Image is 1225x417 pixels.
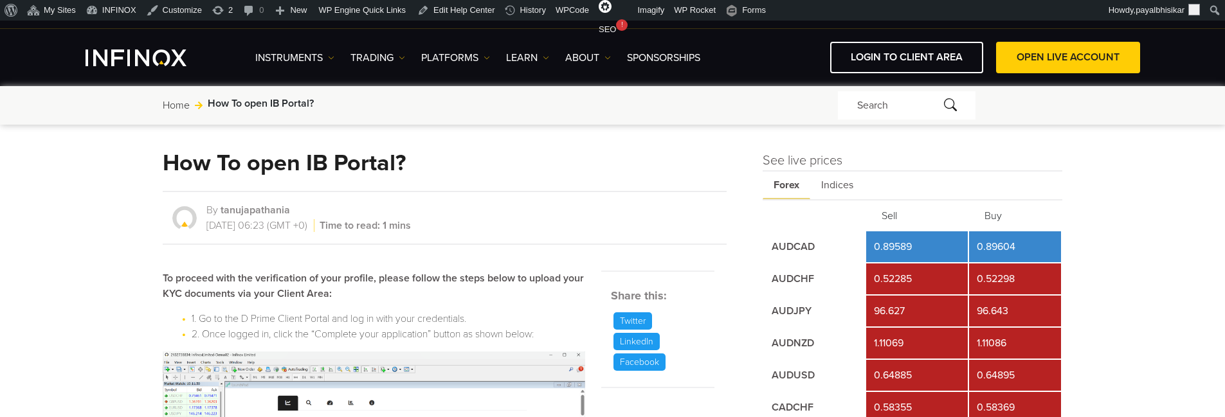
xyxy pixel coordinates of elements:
td: 96.643 [969,296,1062,326]
td: AUDCHF [764,263,865,294]
span: Time to read: 1 mins [317,219,411,232]
span: Indices [810,172,864,199]
a: OPEN LIVE ACCOUNT [996,42,1140,73]
p: Twitter [613,312,652,330]
td: AUDCAD [764,231,865,262]
h1: How To open IB Portal? [163,151,406,175]
span: By [206,204,218,217]
td: AUDJPY [764,296,865,326]
td: 96.627 [866,296,967,326]
div: Search [838,91,975,120]
div: ! [616,19,628,31]
a: tanujapathania [221,204,290,217]
td: 0.52285 [866,263,967,294]
a: Instruments [255,50,334,66]
span: Forex [763,172,810,199]
p: LinkedIn [613,333,660,350]
a: PLATFORMS [421,50,490,66]
a: TRADING [350,50,405,66]
h4: See live prices [763,151,1063,170]
td: 1.11086 [969,328,1062,359]
a: Home [163,98,190,113]
img: tanujapathania [172,206,197,230]
td: 0.52298 [969,263,1062,294]
td: 0.64885 [866,360,967,391]
td: 1.11069 [866,328,967,359]
td: 0.89589 [866,231,967,262]
span: payalbhisikar [1136,5,1184,15]
li: 1. Go to the D Prime Client Portal and log in with your credentials. [192,311,573,326]
a: SPONSORSHIPS [627,50,700,66]
h5: Share this: [611,287,714,305]
a: Twitter [611,312,655,330]
td: 0.89604 [969,231,1062,262]
td: AUDUSD [764,360,865,391]
td: 0.64895 [969,360,1062,391]
a: LOGIN TO CLIENT AREA [830,42,983,73]
strong: To proceed with the verification of your profile, please follow the steps below to upload your KY... [163,272,584,300]
a: Facebook [611,353,668,371]
a: Learn [506,50,549,66]
a: LinkedIn [611,333,662,350]
a: INFINOX Logo [86,49,217,66]
span: SEO [599,24,616,34]
span: [DATE] 06:23 (GMT +0) [206,219,314,232]
p: Facebook [613,353,666,371]
a: ABOUT [565,50,611,66]
img: arrow-right [195,102,203,109]
th: Sell [866,202,967,230]
span: How To open IB Portal? [208,96,314,111]
li: 2. Once logged in, click the “Complete your application” button as shown below: [192,326,573,342]
th: Buy [969,202,1062,230]
td: AUDNZD [764,328,865,359]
